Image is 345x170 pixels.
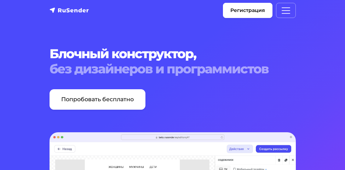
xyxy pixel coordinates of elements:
[50,89,145,110] a: Попробовать бесплатно
[50,46,296,77] h1: Блочный конструктор,
[50,61,296,77] span: без дизайнеров и программистов
[50,7,89,14] img: RuSender
[223,3,272,18] a: Регистрация
[276,3,296,18] button: Меню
